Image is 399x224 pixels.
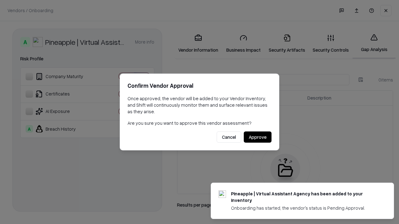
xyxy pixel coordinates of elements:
[127,120,272,126] p: Are you sure you want to approve this vendor assessment?
[217,132,241,143] button: Cancel
[127,95,272,115] p: Once approved, the vendor will be added to your Vendor Inventory, and Shift will continuously mon...
[244,132,272,143] button: Approve
[231,205,379,211] div: Onboarding has started, the vendor's status is Pending Approval.
[231,190,379,203] div: Pineapple | Virtual Assistant Agency has been added to your inventory
[219,190,226,198] img: trypineapple.com
[127,81,272,90] h2: Confirm Vendor Approval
